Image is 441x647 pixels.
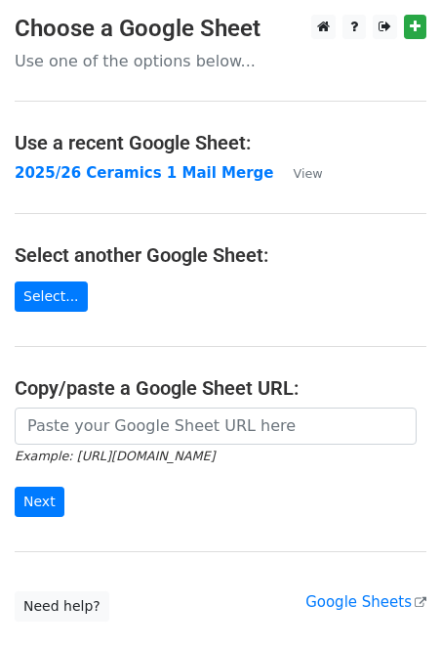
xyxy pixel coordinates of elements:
a: View [273,164,322,182]
h3: Choose a Google Sheet [15,15,426,43]
a: 2025/26 Ceramics 1 Mail Merge [15,164,273,182]
input: Next [15,487,64,517]
h4: Use a recent Google Sheet: [15,131,426,154]
a: Select... [15,281,88,312]
input: Paste your Google Sheet URL here [15,408,417,445]
a: Need help? [15,591,109,622]
a: Google Sheets [305,593,426,611]
h4: Copy/paste a Google Sheet URL: [15,376,426,400]
p: Use one of the options below... [15,51,426,71]
h4: Select another Google Sheet: [15,243,426,267]
small: Example: [URL][DOMAIN_NAME] [15,449,215,463]
small: View [293,166,322,181]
